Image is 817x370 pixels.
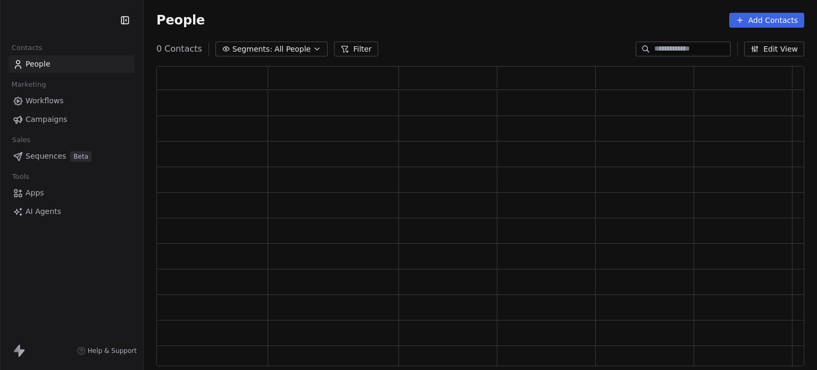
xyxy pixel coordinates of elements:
a: AI Agents [9,203,135,220]
span: Help & Support [88,347,137,355]
span: Segments: [232,44,272,55]
button: Edit View [744,42,804,56]
span: Beta [70,151,91,162]
span: AI Agents [26,206,61,217]
a: Workflows [9,92,135,110]
button: Filter [334,42,378,56]
span: People [26,59,51,70]
span: People [156,12,205,28]
button: Add Contacts [729,13,804,28]
span: Marketing [7,77,51,93]
span: 0 Contacts [156,43,202,55]
span: Campaigns [26,114,67,125]
span: Sales [7,132,35,148]
a: Apps [9,184,135,202]
a: Campaigns [9,111,135,128]
span: Workflows [26,95,64,106]
span: Sequences [26,151,66,162]
a: SequencesBeta [9,147,135,165]
a: Help & Support [77,347,137,355]
span: Contacts [7,40,47,56]
span: All People [274,44,311,55]
span: Apps [26,187,44,199]
span: Tools [7,169,34,185]
a: People [9,55,135,73]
